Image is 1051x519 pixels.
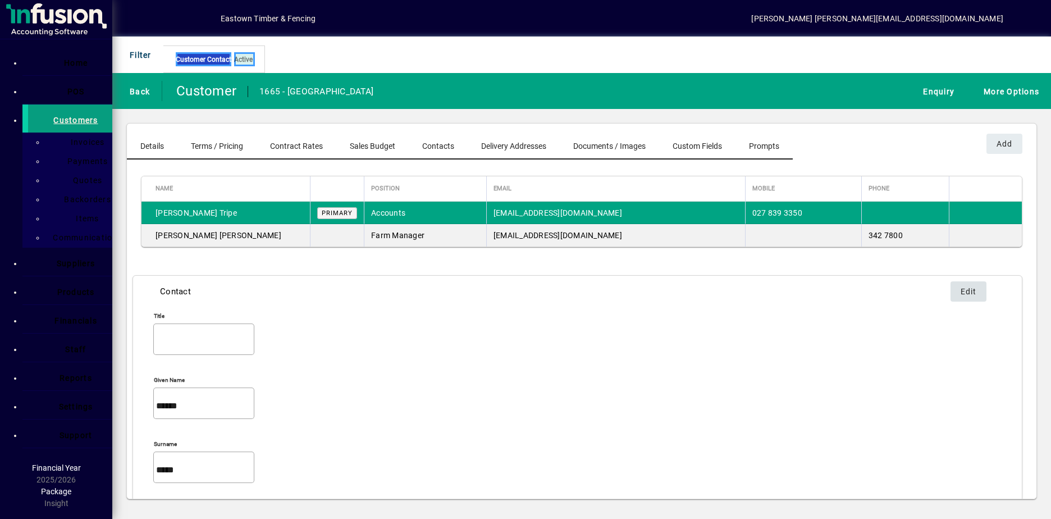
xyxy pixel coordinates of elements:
[32,463,81,472] span: Financial Year
[997,135,1013,153] span: Add
[121,81,153,101] button: Back
[951,281,986,302] button: Edit
[573,142,646,150] span: Documents / Images
[154,312,164,319] mat-label: Title
[57,195,111,204] span: Backorders
[752,183,775,195] span: Mobile
[59,402,93,411] span: Settings
[41,487,71,496] span: Package
[28,248,112,276] a: Suppliers
[989,278,1016,305] button: More options
[160,283,191,301] div: Contact
[28,305,112,333] a: Financials
[364,224,486,247] td: Farm Manager
[124,45,152,64] span: Filter
[112,81,162,101] app-page-header-button: Back
[749,142,779,150] span: Prompts
[234,56,253,63] span: Active
[990,199,1008,217] button: Edit
[149,8,185,29] button: Add
[171,82,236,100] div: Customer
[961,283,977,301] span: Edit
[869,183,942,195] div: Phone
[270,142,323,150] span: Contract Rates
[915,81,957,101] button: Enquiry
[185,8,221,29] button: Profile
[46,233,122,242] span: Communications
[22,104,112,133] a: Customers
[493,183,738,195] div: Email
[371,183,400,195] span: Position
[751,10,1003,28] div: [PERSON_NAME] [PERSON_NAME][EMAIL_ADDRESS][DOMAIN_NAME]
[67,87,85,96] span: POS
[481,142,546,150] span: Delivery Addresses
[220,208,237,217] span: Tripe
[990,222,1008,240] button: Edit
[60,374,92,383] span: Reports
[51,171,112,190] a: Quotes
[493,208,622,217] span: [EMAIL_ADDRESS][DOMAIN_NAME]
[752,208,802,217] span: 027 839 3350
[51,190,112,209] a: Backorders
[28,76,112,104] a: POS
[156,208,217,217] span: [PERSON_NAME]
[154,376,185,383] mat-label: Given name
[371,183,479,195] div: Position
[121,45,154,65] button: Filter
[869,231,903,240] span: 342 7800
[422,142,454,150] span: Contacts
[191,142,243,150] span: Terms / Pricing
[66,176,103,185] span: Quotes
[156,231,217,240] span: [PERSON_NAME]
[61,157,108,166] span: Payments
[51,228,112,247] a: Communications
[51,209,112,228] a: Items
[28,420,112,448] a: Support
[978,82,1039,101] span: More Options
[986,134,1022,154] button: Add
[28,362,112,390] a: Reports
[221,10,316,28] div: Eastown Timber & Fencing
[493,183,511,195] span: Email
[57,259,95,268] span: Suppliers
[54,316,97,325] span: Financials
[154,440,177,447] mat-label: Surname
[51,133,112,152] a: Invoices
[133,275,160,302] button: Back
[53,116,98,125] span: Customers
[322,210,353,217] span: Primary
[133,275,160,307] app-page-header-button: Back
[364,202,486,224] td: Accounts
[220,231,281,240] span: [PERSON_NAME]
[140,142,164,150] span: Details
[259,83,373,101] div: 1665 - [GEOGRAPHIC_DATA]
[752,183,854,195] div: Mobile
[65,345,86,354] span: Staff
[69,214,99,223] span: Items
[156,183,303,195] div: Name
[64,138,105,147] span: Invoices
[124,82,150,101] span: Back
[64,58,88,67] span: Home
[28,276,112,304] a: Products
[176,53,231,66] span: Customer Contact
[869,183,889,195] span: Phone
[673,142,722,150] span: Custom Fields
[60,431,93,440] span: Support
[156,183,173,195] span: Name
[975,81,1042,101] button: More Options
[234,52,255,66] mat-chip: Activation Status: Active
[57,288,95,297] span: Products
[917,82,954,101] span: Enquiry
[28,334,112,362] a: Staff
[350,142,395,150] span: Sales Budget
[51,152,112,171] a: Payments
[28,47,112,75] a: Home
[493,231,622,240] span: [EMAIL_ADDRESS][DOMAIN_NAME]
[1015,2,1037,39] a: Knowledge Base
[28,391,112,419] a: Settings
